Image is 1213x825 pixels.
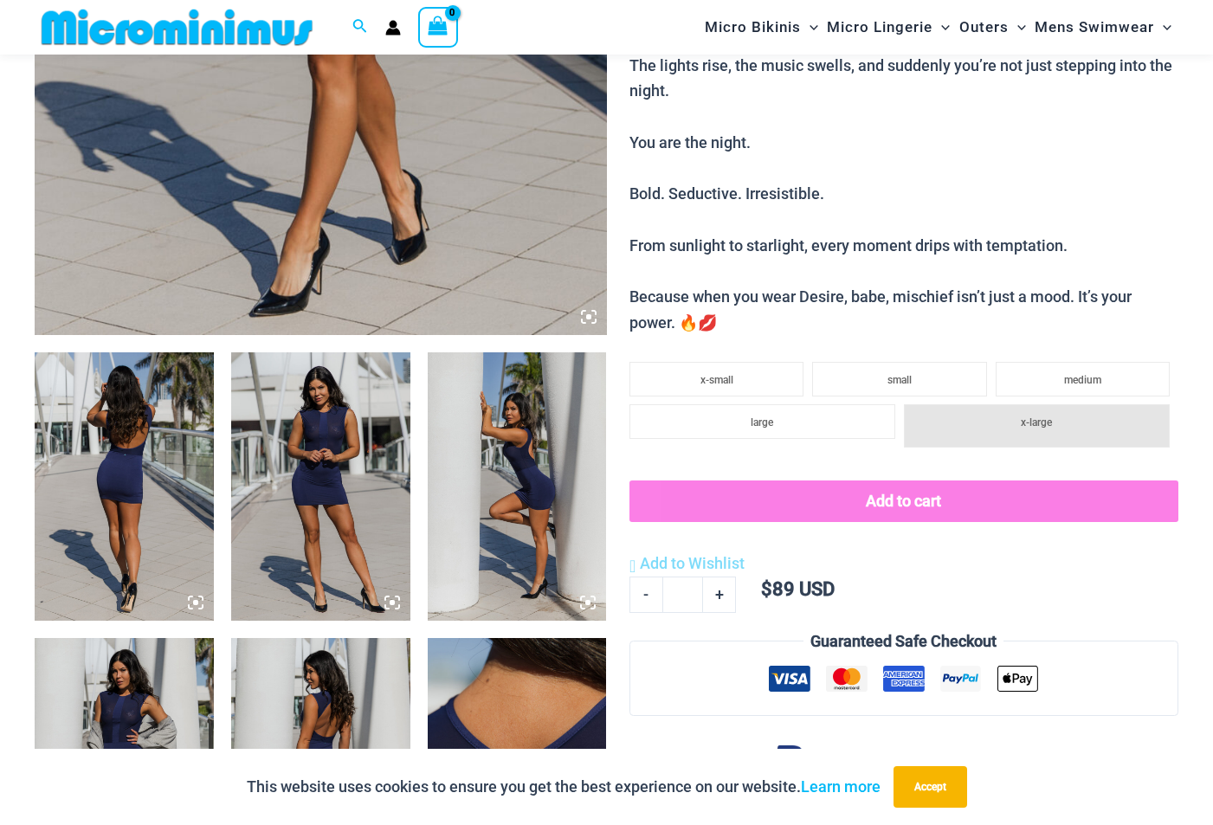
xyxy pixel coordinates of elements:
span: Menu Toggle [932,5,950,49]
span: x-small [700,374,733,386]
legend: Guaranteed Safe Checkout [803,628,1003,654]
a: Learn more [801,777,881,796]
a: Mens SwimwearMenu ToggleMenu Toggle [1030,5,1176,49]
img: Desire Me Navy 5192 Dress [231,352,410,621]
button: Accept [894,766,967,808]
img: MM SHOP LOGO FLAT [35,8,319,47]
a: Add to Wishlist [629,551,745,577]
li: small [812,362,986,396]
span: large [751,416,773,429]
a: OutersMenu ToggleMenu Toggle [955,5,1030,49]
bdi: 89 USD [761,578,835,600]
span: small [887,374,912,386]
img: Desire Me Navy 5192 Dress [428,352,607,621]
span: Micro Lingerie [827,5,932,49]
span: $ [761,578,772,600]
a: Micro LingerieMenu ToggleMenu Toggle [823,5,954,49]
li: medium [996,362,1170,396]
span: Menu Toggle [801,5,818,49]
span: Menu Toggle [1154,5,1171,49]
li: x-small [629,362,803,396]
span: medium [1064,374,1101,386]
a: - [629,577,662,613]
input: Product quantity [662,577,703,613]
li: x-large [904,404,1170,448]
a: View Shopping Cart, empty [418,7,458,47]
span: Outers [959,5,1009,49]
span: x-large [1021,416,1052,429]
span: Mens Swimwear [1035,5,1154,49]
a: Search icon link [352,16,368,38]
span: Add to Wishlist [640,554,745,572]
img: Desire Me Navy 5192 Dress [35,352,214,621]
span: Micro Bikinis [705,5,801,49]
span: Menu Toggle [1009,5,1026,49]
a: Micro BikinisMenu ToggleMenu Toggle [700,5,823,49]
button: Add to cart [629,480,1178,522]
li: large [629,404,895,439]
a: + [703,577,736,613]
a: Account icon link [385,20,401,35]
nav: Site Navigation [698,3,1178,52]
p: This website uses cookies to ensure you get the best experience on our website. [247,774,881,800]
